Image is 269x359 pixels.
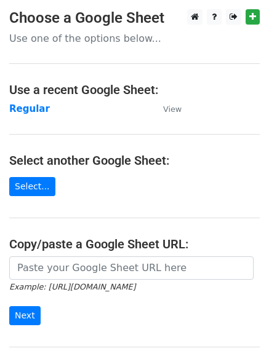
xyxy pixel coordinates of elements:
[9,177,55,196] a: Select...
[9,32,260,45] p: Use one of the options below...
[9,103,50,114] a: Regular
[9,82,260,97] h4: Use a recent Google Sheet:
[9,306,41,325] input: Next
[151,103,182,114] a: View
[163,105,182,114] small: View
[9,282,135,291] small: Example: [URL][DOMAIN_NAME]
[9,237,260,251] h4: Copy/paste a Google Sheet URL:
[9,256,254,280] input: Paste your Google Sheet URL here
[9,9,260,27] h3: Choose a Google Sheet
[9,153,260,168] h4: Select another Google Sheet:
